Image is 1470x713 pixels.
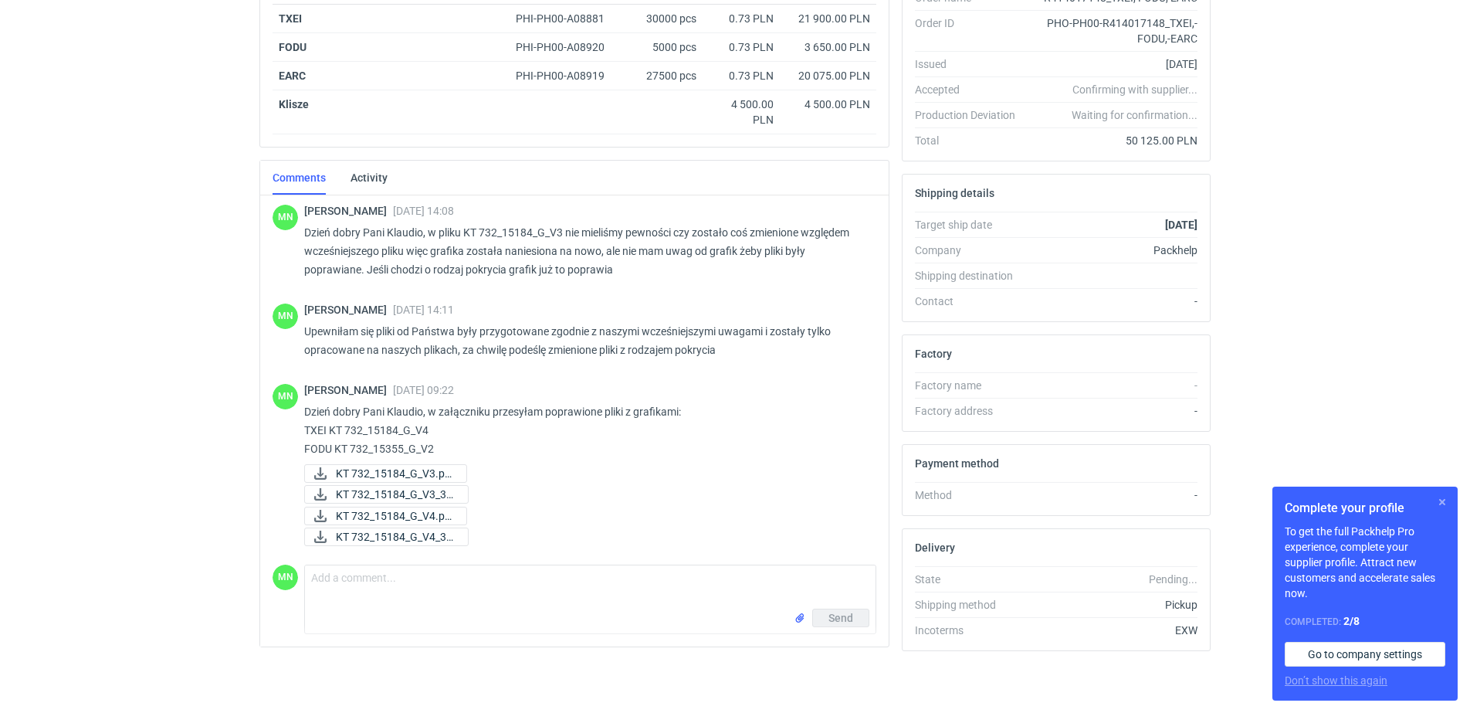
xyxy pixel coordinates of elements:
div: Factory name [915,378,1028,393]
span: [PERSON_NAME] [304,205,393,217]
div: 50 125.00 PLN [1028,133,1197,148]
div: PHI-PH00-A08919 [516,68,619,83]
em: Confirming with supplier... [1072,83,1197,96]
span: [DATE] 14:08 [393,205,454,217]
a: EARC [279,70,306,82]
div: 27500 pcs [625,62,703,90]
span: KT 732_15184_G_V4_3D... [336,528,456,545]
button: Skip for now [1433,493,1451,511]
div: Factory address [915,403,1028,419]
button: KT 732_15184_G_V3_3D... [304,485,469,504]
h2: Factory [915,348,952,360]
div: Total [915,133,1028,148]
button: Don’t show this again [1285,673,1387,688]
div: Completed: [1285,613,1445,630]
div: - [1028,378,1197,393]
div: 3 650.00 PLN [786,39,870,55]
button: Send [812,609,869,627]
div: Target ship date [915,217,1028,233]
div: 20 075.00 PLN [786,68,870,83]
a: Comments [273,161,326,195]
div: 0.73 PLN [709,11,774,26]
div: KT 732_15184_G_V3.pdf [304,464,459,483]
div: EXW [1028,623,1197,638]
figcaption: MN [273,205,298,230]
div: PHO-PH00-R414017148_TXEI,-FODU,-EARC [1028,15,1197,46]
div: PHI-PH00-A08920 [516,39,619,55]
span: Send [828,613,853,623]
em: Waiting for confirmation... [1072,107,1197,123]
div: Packhelp [1028,243,1197,258]
h1: Complete your profile [1285,499,1445,518]
span: KT 732_15184_G_V3.pd... [336,465,454,482]
div: Accepted [915,82,1028,97]
div: Małgorzata Nowotna [273,565,298,590]
button: KT 732_15184_G_V4.pd... [304,507,467,525]
div: KT 732_15184_G_V3_3D.JPG [304,485,459,504]
a: Go to company settings [1285,642,1445,667]
div: State [915,572,1028,587]
button: KT 732_15184_G_V3.pd... [304,464,467,483]
div: KT 732_15184_G_V4_3D.JPG [304,528,459,546]
a: FODU [279,41,307,53]
div: 5000 pcs [625,33,703,62]
p: To get the full Packhelp Pro experience, complete your supplier profile. Attract new customers an... [1285,524,1445,601]
span: [PERSON_NAME] [304,304,393,316]
div: Pickup [1028,597,1197,613]
div: 21 900.00 PLN [786,11,870,26]
span: KT 732_15184_G_V3_3D... [336,486,456,503]
p: Dzień dobry Pani Klaudio, w załączniku przesyłam poprawione pliki z grafikami: TXEI KT 732_15184_... [304,402,864,458]
div: 0.73 PLN [709,68,774,83]
p: Dzień dobry Pani Klaudio, w pliku KT 732_15184_G_V3 nie mieliśmy pewności czy zostało coś zmienio... [304,223,864,279]
strong: 2 / 8 [1343,615,1360,627]
div: Order ID [915,15,1028,46]
span: KT 732_15184_G_V4.pd... [336,508,454,525]
p: Upewniłam się pliki od Państwa były przygotowane zgodnie z naszymi wcześniejszymi uwagami i zosta... [304,322,864,359]
div: Production Deviation [915,107,1028,123]
div: 0.73 PLN [709,39,774,55]
a: Activity [351,161,388,195]
span: [PERSON_NAME] [304,384,393,396]
figcaption: MN [273,384,298,409]
span: [DATE] 09:22 [393,384,454,396]
div: Contact [915,294,1028,309]
div: - [1028,487,1197,503]
div: Małgorzata Nowotna [273,384,298,409]
div: Issued [915,56,1028,72]
div: 30000 pcs [625,5,703,33]
em: Pending... [1149,573,1197,586]
div: PHI-PH00-A08881 [516,11,619,26]
div: Method [915,487,1028,503]
button: KT 732_15184_G_V4_3D... [304,528,469,546]
div: Małgorzata Nowotna [273,304,298,329]
div: KT 732_15184_G_V4.pdf [304,507,459,525]
a: TXEI [279,12,302,25]
h2: Delivery [915,542,955,554]
figcaption: MN [273,304,298,329]
div: [DATE] [1028,56,1197,72]
div: Incoterms [915,623,1028,638]
figcaption: MN [273,565,298,590]
div: - [1028,294,1197,309]
div: 4 500.00 PLN [786,97,870,112]
div: Małgorzata Nowotna [273,205,298,230]
div: Shipping method [915,597,1028,613]
strong: [DATE] [1165,219,1197,231]
span: [DATE] 14:11 [393,304,454,316]
strong: Klisze [279,98,309,110]
div: Company [915,243,1028,258]
h2: Shipping details [915,187,994,199]
div: 4 500.00 PLN [709,97,774,127]
h2: Payment method [915,457,999,470]
div: - [1028,403,1197,419]
div: Shipping destination [915,268,1028,284]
